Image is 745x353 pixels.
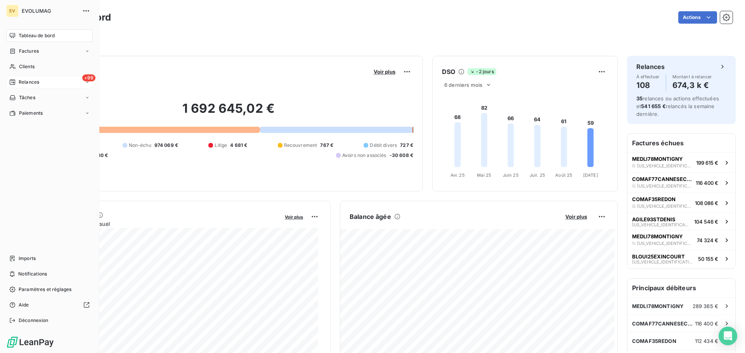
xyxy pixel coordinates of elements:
[627,152,735,172] button: MEDLI78MONTIGNY[US_VEHICLE_IDENTIFICATION_NUMBER]199 615 €
[632,260,695,264] span: [US_VEHICLE_IDENTIFICATION_NUMBER]
[565,214,587,220] span: Voir plus
[696,180,718,186] span: 116 400 €
[6,5,19,17] div: EV
[695,338,718,344] span: 112 434 €
[555,172,572,178] tspan: Août 25
[627,230,735,250] button: MEDLI78MONTIGNY[US_VEHICLE_IDENTIFICATION_NUMBER]74 324 €
[342,152,386,159] span: Avoirs non associés
[154,142,178,149] span: 974 069 €
[636,79,660,91] h4: 108
[285,214,303,220] span: Voir plus
[637,204,692,208] span: [US_VEHICLE_IDENTIFICATION_NUMBER]
[44,101,413,124] h2: 1 692 645,02 €
[215,142,227,149] span: Litige
[627,172,735,193] button: COMAF77CANNESECLUSE[US_VEHICLE_IDENTIFICATION_NUMBER]116 400 €
[632,233,683,239] span: MEDLI78MONTIGNY
[632,222,691,227] span: [US_VEHICLE_IDENTIFICATION_NUMBER]
[627,134,735,152] h6: Factures échues
[19,94,35,101] span: Tâches
[694,219,718,225] span: 104 546 €
[632,303,684,309] span: MEDLI78MONTIGNY
[503,172,519,178] tspan: Juin 25
[19,63,35,70] span: Clients
[19,255,36,262] span: Imports
[530,172,545,178] tspan: Juil. 25
[374,69,395,75] span: Voir plus
[697,237,718,243] span: 74 324 €
[282,213,305,220] button: Voir plus
[637,184,693,188] span: [US_VEHICLE_IDENTIFICATION_NUMBER]
[6,336,54,348] img: Logo LeanPay
[636,95,643,102] span: 35
[695,320,718,327] span: 116 400 €
[637,164,693,168] span: [US_VEHICLE_IDENTIFICATION_NUMBER]
[563,213,589,220] button: Voir plus
[82,74,95,81] span: +99
[636,74,660,79] span: À effectuer
[632,176,693,182] span: COMAF77CANNESECLUSE
[19,32,55,39] span: Tableau de bord
[19,286,71,293] span: Paramètres et réglages
[641,103,665,109] span: 541 655 €
[444,82,482,88] span: 6 derniers mois
[632,253,685,260] span: BLOUI25EXINCOURT
[477,172,491,178] tspan: Mai 25
[18,270,47,277] span: Notifications
[19,79,39,86] span: Relances
[695,200,718,206] span: 108 086 €
[400,142,413,149] span: 727 €
[693,303,718,309] span: 289 365 €
[230,142,247,149] span: 4 681 €
[442,67,455,76] h6: DSO
[636,62,665,71] h6: Relances
[320,142,333,149] span: 767 €
[350,212,391,221] h6: Balance âgée
[696,160,718,166] span: 199 615 €
[719,327,737,345] div: Open Intercom Messenger
[390,152,413,159] span: -30 608 €
[450,172,465,178] tspan: Avr. 25
[19,110,43,117] span: Paiements
[468,68,496,75] span: -2 jours
[627,193,735,213] button: COMAF35REDON[US_VEHICLE_IDENTIFICATION_NUMBER]108 086 €
[678,11,717,24] button: Actions
[44,220,279,228] span: Chiffre d'affaires mensuel
[22,8,78,14] span: EVOLUMAG
[129,142,151,149] span: Non-échu
[371,68,398,75] button: Voir plus
[6,299,93,311] a: Aide
[19,317,49,324] span: Déconnexion
[637,241,694,246] span: [US_VEHICLE_IDENTIFICATION_NUMBER]
[627,250,735,267] button: BLOUI25EXINCOURT[US_VEHICLE_IDENTIFICATION_NUMBER]50 155 €
[632,196,676,202] span: COMAF35REDON
[19,48,39,55] span: Factures
[698,256,718,262] span: 50 155 €
[632,338,676,344] span: COMAF35REDON
[284,142,317,149] span: Recouvrement
[632,156,683,162] span: MEDLI78MONTIGNY
[672,74,712,79] span: Montant à relancer
[370,142,397,149] span: Débit divers
[632,320,695,327] span: COMAF77CANNESECLUSE
[632,216,676,222] span: AGILE93STDENIS
[672,79,712,91] h4: 674,3 k €
[636,95,719,117] span: relances ou actions effectuées et relancés la semaine dernière.
[627,279,735,297] h6: Principaux débiteurs
[627,213,735,230] button: AGILE93STDENIS[US_VEHICLE_IDENTIFICATION_NUMBER]104 546 €
[19,301,29,308] span: Aide
[583,172,598,178] tspan: [DATE]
